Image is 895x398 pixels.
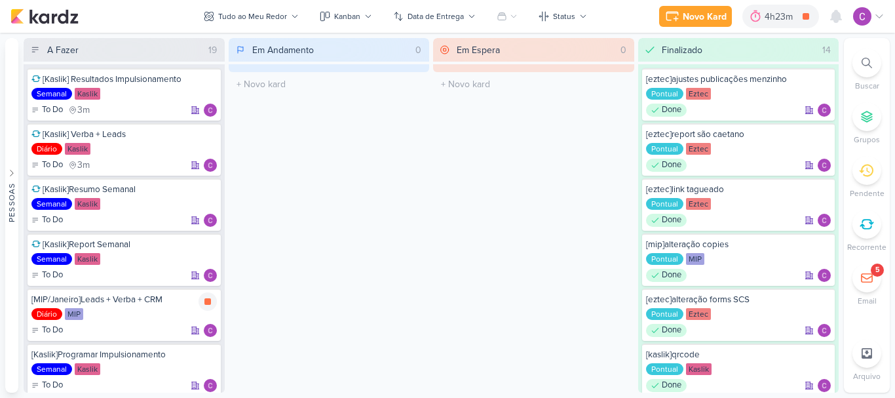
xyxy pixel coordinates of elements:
[818,269,831,282] img: Carlos Lima
[5,38,18,393] button: Pessoas
[818,379,831,392] div: Responsável: Carlos Lima
[6,182,18,222] div: Pessoas
[204,214,217,227] img: Carlos Lima
[686,308,711,320] div: Eztec
[457,43,500,57] div: Em Espera
[818,104,831,117] div: Responsável: Carlos Lima
[42,159,63,172] p: To Do
[818,379,831,392] img: Carlos Lima
[252,43,314,57] div: Em Andamento
[853,7,871,26] img: Carlos Lima
[42,324,63,337] p: To Do
[68,104,90,117] div: último check-in há 3 meses
[646,294,831,306] div: [eztec]alteração forms SCS
[646,308,683,320] div: Pontual
[75,253,100,265] div: Kaslik
[31,253,72,265] div: Semanal
[875,265,880,275] div: 5
[646,198,683,210] div: Pontual
[42,379,63,392] p: To Do
[855,80,879,92] p: Buscar
[646,104,687,117] div: Done
[42,104,63,117] p: To Do
[204,214,217,227] div: Responsável: Carlos Lima
[646,88,683,100] div: Pontual
[31,308,62,320] div: Diário
[31,379,63,392] div: To Do
[410,43,427,57] div: 0
[75,363,100,375] div: Kaslik
[818,214,831,227] div: Responsável: Carlos Lima
[854,134,880,146] p: Grupos
[31,269,63,282] div: To Do
[662,379,681,392] p: Done
[686,88,711,100] div: Eztec
[31,294,217,306] div: [MIP/Janeiro]Leads + Verba + CRM
[646,159,687,172] div: Done
[686,363,712,375] div: Kaslik
[662,269,681,282] p: Done
[31,88,72,100] div: Semanal
[646,214,687,227] div: Done
[765,10,797,24] div: 4h23m
[31,363,72,375] div: Semanal
[686,143,711,155] div: Eztec
[47,43,79,57] div: A Fazer
[204,379,217,392] img: Carlos Lima
[646,269,687,282] div: Done
[31,214,63,227] div: To Do
[10,9,79,24] img: kardz.app
[31,184,217,195] div: [Kaslik]Resumo Semanal
[818,324,831,337] img: Carlos Lima
[204,269,217,282] div: Responsável: Carlos Lima
[65,143,90,155] div: Kaslik
[31,73,217,85] div: [Kaslik] Resultados Impulsionamento
[615,43,632,57] div: 0
[203,43,222,57] div: 19
[31,198,72,210] div: Semanal
[31,129,217,140] div: [Kaslik] Verba + Leads
[646,324,687,337] div: Done
[204,104,217,117] img: Carlos Lima
[204,324,217,337] div: Responsável: Carlos Lima
[31,349,217,361] div: [Kaslik]Programar Impulsionamento
[850,188,885,199] p: Pendente
[818,214,831,227] img: Carlos Lima
[31,104,63,117] div: To Do
[646,73,831,85] div: [eztec]ajustes publicações menzinho
[31,159,63,172] div: To Do
[75,88,100,100] div: Kaslik
[818,269,831,282] div: Responsável: Carlos Lima
[646,363,683,375] div: Pontual
[662,214,681,227] p: Done
[77,106,90,115] span: 3m
[204,104,217,117] div: Responsável: Carlos Lima
[75,198,100,210] div: Kaslik
[646,349,831,361] div: [kaslik]qrcode
[662,324,681,337] p: Done
[847,241,886,253] p: Recorrente
[659,6,732,27] button: Novo Kard
[646,253,683,265] div: Pontual
[42,214,63,227] p: To Do
[686,198,711,210] div: Eztec
[204,269,217,282] img: Carlos Lima
[646,239,831,250] div: [mip]alteração copies
[818,159,831,172] img: Carlos Lima
[646,129,831,140] div: [eztec]report são caetano
[231,75,427,94] input: + Novo kard
[683,10,727,24] div: Novo Kard
[204,159,217,172] img: Carlos Lima
[31,324,63,337] div: To Do
[818,324,831,337] div: Responsável: Carlos Lima
[204,379,217,392] div: Responsável: Carlos Lima
[853,370,881,382] p: Arquivo
[818,159,831,172] div: Responsável: Carlos Lima
[646,379,687,392] div: Done
[31,143,62,155] div: Diário
[646,184,831,195] div: [eztec]link tagueado
[31,239,217,250] div: [Kaslik]Report Semanal
[204,324,217,337] img: Carlos Lima
[818,104,831,117] img: Carlos Lima
[662,43,702,57] div: Finalizado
